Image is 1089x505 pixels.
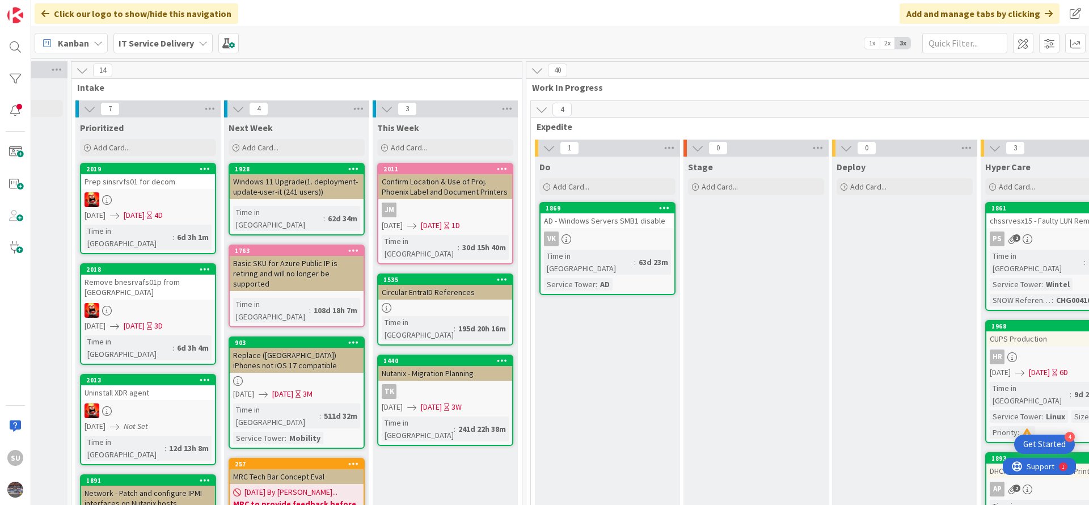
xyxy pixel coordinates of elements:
[455,322,509,335] div: 195d 20h 16m
[702,182,738,192] span: Add Card...
[229,163,365,235] a: 1928Windows 11 Upgrade(1. deployment-update-user-it (241 users))Time in [GEOGRAPHIC_DATA]:62d 34m
[990,367,1011,378] span: [DATE]
[235,165,364,173] div: 1928
[990,410,1041,423] div: Service Tower
[1006,141,1025,155] span: 3
[81,375,215,400] div: 2013Uninstall XDR agent
[85,335,172,360] div: Time in [GEOGRAPHIC_DATA]
[86,477,215,485] div: 1891
[382,316,454,341] div: Time in [GEOGRAPHIC_DATA]
[242,142,278,153] span: Add Card...
[383,165,512,173] div: 2011
[285,432,286,444] span: :
[80,163,216,254] a: 2019Prep sinsrvfs01 for decomVN[DATE][DATE]4DTime in [GEOGRAPHIC_DATA]:6d 3h 1m
[35,3,238,24] div: Click our logo to show/hide this navigation
[552,103,572,116] span: 4
[233,388,254,400] span: [DATE]
[124,320,145,332] span: [DATE]
[309,304,311,317] span: :
[596,278,597,291] span: :
[77,82,508,93] span: Intake
[85,225,172,250] div: Time in [GEOGRAPHIC_DATA]
[81,385,215,400] div: Uninstall XDR agent
[990,350,1004,364] div: HR
[864,37,880,49] span: 1x
[94,142,130,153] span: Add Card...
[1014,435,1075,454] div: Open Get Started checklist, remaining modules: 4
[597,278,613,291] div: AD
[544,278,596,291] div: Service Tower
[80,263,216,365] a: 2018Remove bnesrvafs01p from [GEOGRAPHIC_DATA]VN[DATE][DATE]3DTime in [GEOGRAPHIC_DATA]:6d 3h 4m
[172,231,174,243] span: :
[174,342,212,354] div: 6d 3h 4m
[286,432,323,444] div: Mobility
[81,164,215,174] div: 2019
[235,460,364,468] div: 257
[233,206,323,231] div: Time in [GEOGRAPHIC_DATA]
[321,410,360,422] div: 511d 32m
[382,220,403,232] span: [DATE]
[86,376,215,384] div: 2013
[80,374,216,465] a: 2013Uninstall XDR agentVN[DATE]Not SetTime in [GEOGRAPHIC_DATA]:12d 13h 8m
[382,235,458,260] div: Time in [GEOGRAPHIC_DATA]
[166,442,212,455] div: 12d 13h 8m
[1052,294,1053,306] span: :
[230,348,364,373] div: Replace ([GEOGRAPHIC_DATA]) iPhones not iOS 17 compatible
[81,375,215,385] div: 2013
[230,256,364,291] div: Basic SKU for Azure Public IP is retiring and will no longer be supported
[378,203,512,217] div: JM
[455,423,509,435] div: 241d 22h 38m
[230,459,364,469] div: 257
[230,338,364,348] div: 903
[541,203,674,213] div: 1869
[1070,388,1071,401] span: :
[560,141,579,155] span: 1
[451,401,462,413] div: 3W
[398,102,417,116] span: 3
[377,355,513,446] a: 1440Nutanix - Migration PlanningTK[DATE][DATE]3WTime in [GEOGRAPHIC_DATA]:241d 22h 38m
[850,182,887,192] span: Add Card...
[553,182,589,192] span: Add Card...
[85,420,105,432] span: [DATE]
[383,357,512,365] div: 1440
[59,5,62,14] div: 1
[230,459,364,484] div: 257MRC Tech Bar Concept Eval
[86,266,215,273] div: 2018
[154,209,163,221] div: 4D
[1071,410,1089,423] div: Size
[81,264,215,300] div: 2018Remove bnesrvafs01p from [GEOGRAPHIC_DATA]
[634,256,636,268] span: :
[7,7,23,23] img: Visit kanbanzone.com
[985,161,1031,172] span: Hyper Care
[421,220,442,232] span: [DATE]
[900,3,1060,24] div: Add and manage tabs by clicking
[100,102,120,116] span: 7
[544,250,634,275] div: Time in [GEOGRAPHIC_DATA]
[451,220,460,232] div: 1D
[81,174,215,189] div: Prep sinsrvfs01 for decom
[81,403,215,418] div: VN
[544,232,559,246] div: VK
[119,37,194,49] b: IT Service Delivery
[895,37,910,49] span: 3x
[990,382,1070,407] div: Time in [GEOGRAPHIC_DATA]
[7,450,23,466] div: SU
[81,192,215,207] div: VN
[229,245,365,327] a: 1763Basic SKU for Azure Public IP is retiring and will no longer be supportedTime in [GEOGRAPHIC_...
[233,432,285,444] div: Service Tower
[1041,278,1043,291] span: :
[81,164,215,189] div: 2019Prep sinsrvfs01 for decom
[311,304,360,317] div: 108d 18h 7m
[541,232,674,246] div: VK
[636,256,671,268] div: 63d 23m
[86,165,215,173] div: 2019
[382,203,396,217] div: JM
[541,203,674,228] div: 1869AD - Windows Servers SMB1 disable
[1041,410,1043,423] span: :
[7,482,23,498] img: avatar
[1043,278,1073,291] div: Wintel
[230,246,364,256] div: 1763
[58,36,89,50] span: Kanban
[539,161,551,172] span: Do
[1043,410,1068,423] div: Linux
